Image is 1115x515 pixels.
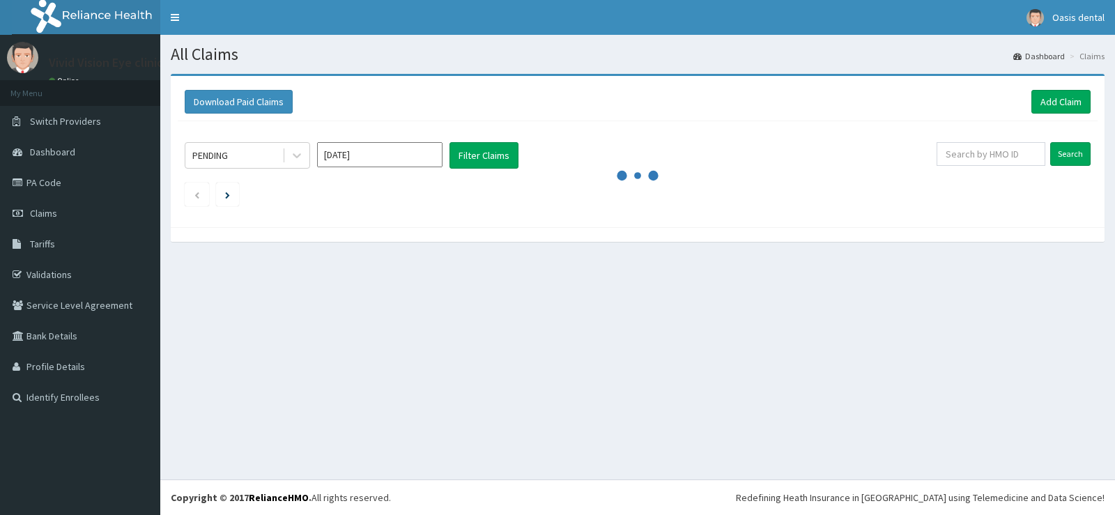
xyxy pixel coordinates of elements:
svg: audio-loading [617,155,659,197]
span: Dashboard [30,146,75,158]
span: Claims [30,207,57,220]
div: PENDING [192,148,228,162]
input: Select Month and Year [317,142,443,167]
a: Online [49,76,82,86]
footer: All rights reserved. [160,479,1115,515]
a: Previous page [194,188,200,201]
img: User Image [7,42,38,73]
button: Filter Claims [449,142,518,169]
a: Next page [225,188,230,201]
a: Add Claim [1031,90,1091,114]
a: RelianceHMO [249,491,309,504]
h1: All Claims [171,45,1105,63]
a: Dashboard [1013,50,1065,62]
span: Oasis dental [1052,11,1105,24]
input: Search [1050,142,1091,166]
img: User Image [1026,9,1044,26]
strong: Copyright © 2017 . [171,491,312,504]
span: Tariffs [30,238,55,250]
div: Redefining Heath Insurance in [GEOGRAPHIC_DATA] using Telemedicine and Data Science! [736,491,1105,505]
button: Download Paid Claims [185,90,293,114]
li: Claims [1066,50,1105,62]
p: Vivid Vision Eye clinic [49,56,163,69]
input: Search by HMO ID [937,142,1046,166]
span: Switch Providers [30,115,101,128]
